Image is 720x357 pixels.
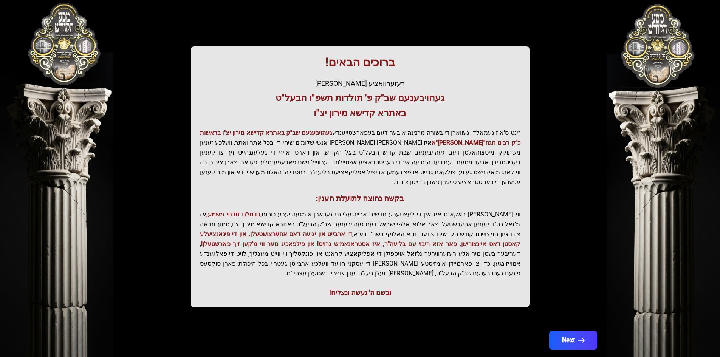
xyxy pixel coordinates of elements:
[200,78,520,89] div: רעזערוואציע [PERSON_NAME]
[549,331,597,350] button: Next
[200,210,520,278] p: ווי [PERSON_NAME] באקאנט איז אין די לעצטערע חדשים אריינגעלייגט געווארן אומגעהויערע כוחות, אז מ'זא...
[200,107,520,119] h3: באתרא קדישא מירון יצ"ו
[200,129,520,146] span: געהויבענעם שב"ק באתרא קדישא מירון יצ"ו בראשות כ"ק רבינו הגה"[PERSON_NAME]"א
[200,287,520,298] div: ובשם ה' נעשה ונצליח!
[200,56,520,69] h1: ברוכים הבאים!
[200,193,520,204] h3: בקשה נחוצה לתועלת הענין:
[200,92,520,104] h3: געהויבענעם שב"ק פ' תולדות תשפ"ו הבעל"ט
[200,128,520,187] p: זינט ס'איז געמאלדן געווארן די בשורה מרנינה איבער דעם בעפארשטייענדע איז [PERSON_NAME] [PERSON_NAME...
[200,230,520,247] span: די ארבייט און יגיעה דאס אהערצושטעלן, און די פינאנציעלע קאסטן דאס איינצורישן, פאר אזא ריבוי עם בלי...
[206,211,260,218] span: בדמי"ם תרתי משמע,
